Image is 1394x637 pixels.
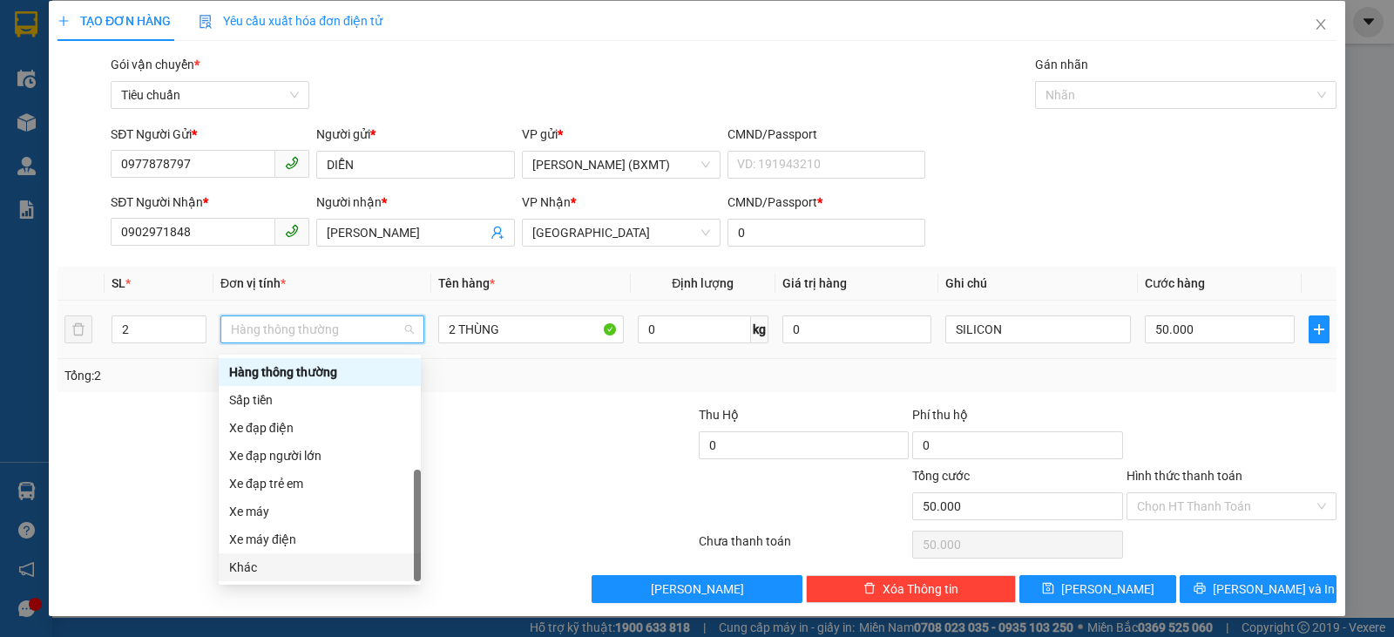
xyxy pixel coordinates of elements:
span: printer [1194,582,1206,596]
label: Gán nhãn [1035,58,1088,71]
span: VP Nhận [522,195,571,209]
li: Xe khách Mộc Thảo [9,9,253,74]
span: Xóa Thông tin [883,579,958,599]
span: [PERSON_NAME] [651,579,744,599]
div: Khác [229,558,410,577]
button: deleteXóa Thông tin [806,575,1016,603]
button: Close [1296,1,1345,50]
button: plus [1309,315,1330,343]
input: Ghi Chú [945,315,1131,343]
span: plus [58,15,70,27]
div: Sấp tiền [219,386,421,414]
span: Tổng cước [912,469,970,483]
div: CMND/Passport [727,193,926,212]
input: VD: Bàn, Ghế [438,315,624,343]
span: Giá trị hàng [782,276,847,290]
span: Hàng thông thường [231,316,414,342]
span: plus [1309,322,1329,336]
div: Chưa thanh toán [697,532,910,562]
div: Xe đạp người lớn [229,446,410,465]
span: TẠO ĐƠN HÀNG [58,14,171,28]
div: VP gửi [522,125,721,144]
div: Xe đạp trẻ em [229,474,410,493]
div: SĐT Người Nhận [111,193,309,212]
div: Xe máy điện [219,525,421,553]
label: Hình thức thanh toán [1127,469,1242,483]
li: VP [PERSON_NAME] (BXMT) [120,94,232,132]
th: Ghi chú [938,267,1138,301]
div: CMND/Passport [727,125,926,144]
li: VP [GEOGRAPHIC_DATA] [9,94,120,152]
span: Tiêu chuẩn [121,82,299,108]
div: Xe đạp điện [219,414,421,442]
span: SL [112,276,125,290]
div: Sấp tiền [229,390,410,410]
button: delete [64,315,92,343]
div: Xe máy [219,498,421,525]
div: Người nhận [316,193,515,212]
div: Xe máy [229,502,410,521]
span: Tuy Hòa [532,220,710,246]
span: Hồ Chí Minh (BXMT) [532,152,710,178]
div: SĐT Người Gửi [111,125,309,144]
div: Khác [219,553,421,581]
img: logo.jpg [9,9,70,70]
span: delete [863,582,876,596]
div: Hàng thông thường [229,363,410,382]
div: Xe đạp người lớn [219,442,421,470]
button: save[PERSON_NAME] [1019,575,1176,603]
span: [PERSON_NAME] [1061,579,1154,599]
div: Tổng: 2 [64,366,539,385]
span: phone [285,156,299,170]
div: Phí thu hộ [912,405,1122,431]
div: Xe đạp điện [229,418,410,437]
span: Tên hàng [438,276,495,290]
span: Gói vận chuyển [111,58,200,71]
span: Cước hàng [1145,276,1205,290]
span: Định lượng [672,276,734,290]
button: [PERSON_NAME] [592,575,802,603]
button: printer[PERSON_NAME] và In [1180,575,1336,603]
span: user-add [491,226,504,240]
span: close [1314,17,1328,31]
div: Hàng thông thường [219,358,421,386]
input: 0 [782,315,931,343]
span: kg [751,315,768,343]
div: Người gửi [316,125,515,144]
span: phone [285,224,299,238]
span: Đơn vị tính [220,276,286,290]
span: Yêu cầu xuất hóa đơn điện tử [199,14,382,28]
span: [PERSON_NAME] và In [1213,579,1335,599]
img: icon [199,15,213,29]
span: save [1042,582,1054,596]
div: Xe đạp trẻ em [219,470,421,498]
span: Thu Hộ [699,408,739,422]
div: Xe máy điện [229,530,410,549]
